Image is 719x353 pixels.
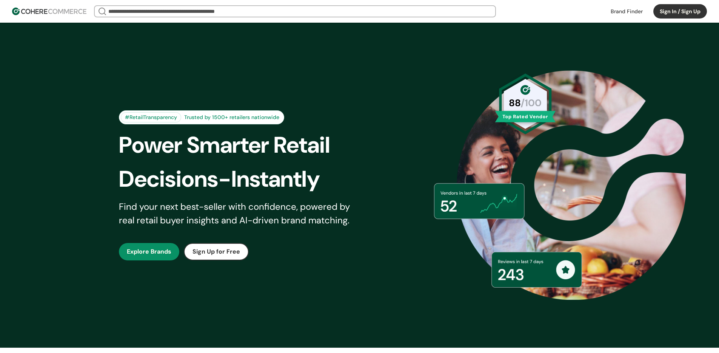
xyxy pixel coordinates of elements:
div: Decisions-Instantly [119,162,373,196]
div: Find your next best-seller with confidence, powered by real retail buyer insights and AI-driven b... [119,200,360,227]
button: Sign Up for Free [184,243,249,260]
div: #RetailTransparency [121,112,181,122]
img: Cohere Logo [12,8,86,15]
button: Explore Brands [119,243,179,260]
button: Sign In / Sign Up [653,4,707,19]
div: Power Smarter Retail [119,128,373,162]
div: Trusted by 1500+ retailers nationwide [181,113,282,121]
